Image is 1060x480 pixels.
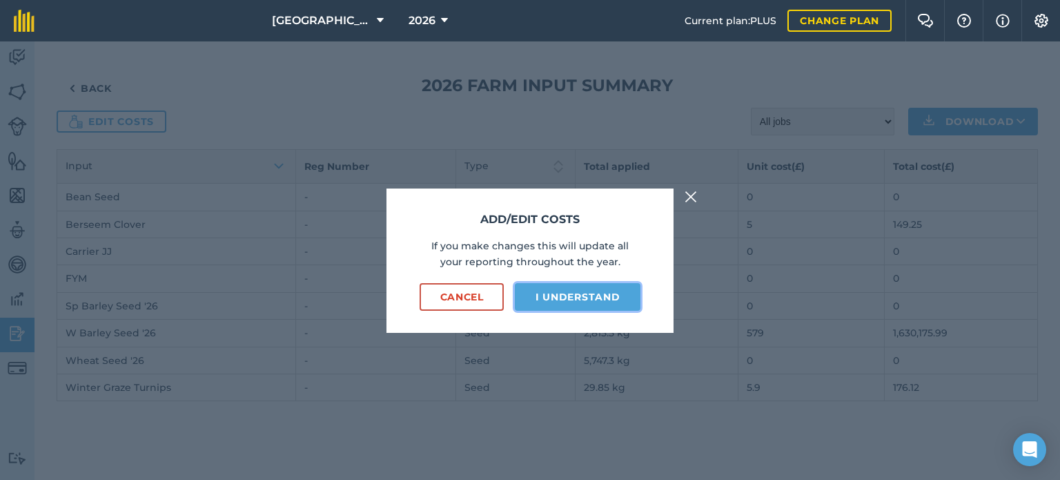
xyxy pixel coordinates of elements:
img: Two speech bubbles overlapping with the left bubble in the forefront [917,14,934,28]
span: 2026 [409,12,435,29]
span: Current plan : PLUS [685,13,776,28]
img: A question mark icon [956,14,972,28]
h3: Add/edit costs [420,211,640,229]
span: [GEOGRAPHIC_DATA] [272,12,371,29]
img: A cog icon [1033,14,1050,28]
img: fieldmargin Logo [14,10,35,32]
button: I understand [515,283,640,311]
a: Change plan [787,10,892,32]
button: Cancel [420,283,504,311]
img: svg+xml;base64,PHN2ZyB4bWxucz0iaHR0cDovL3d3dy53My5vcmcvMjAwMC9zdmciIHdpZHRoPSIxNyIgaGVpZ2h0PSIxNy... [996,12,1010,29]
div: Open Intercom Messenger [1013,433,1046,466]
p: If you make changes this will update all your reporting throughout the year. [420,238,640,269]
img: svg+xml;base64,PHN2ZyB4bWxucz0iaHR0cDovL3d3dy53My5vcmcvMjAwMC9zdmciIHdpZHRoPSIyMiIgaGVpZ2h0PSIzMC... [685,189,697,205]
